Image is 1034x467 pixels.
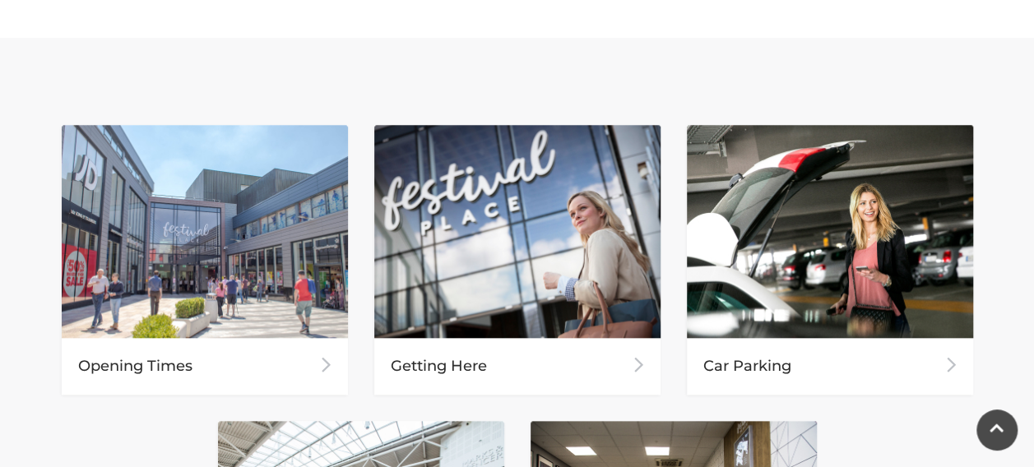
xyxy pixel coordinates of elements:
div: Getting Here [374,338,661,395]
a: Opening Times [62,125,348,395]
a: Getting Here [374,125,661,395]
a: Car Parking [687,125,973,395]
div: Opening Times [62,338,348,395]
div: Car Parking [687,338,973,395]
